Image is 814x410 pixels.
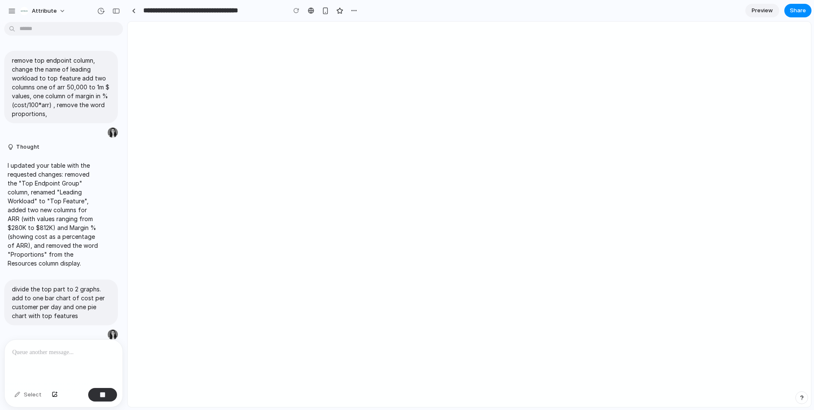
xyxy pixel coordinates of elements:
button: Share [784,4,811,17]
p: I updated your table with the requested changes: removed the "Top Endpoint Group" column, renamed... [8,161,98,268]
p: remove top endpoint column, change the name of leading workload to top feature add two columns on... [12,56,110,118]
span: Preview [752,6,773,15]
span: Share [790,6,806,15]
span: Attribute [32,7,57,15]
p: divide the top part to 2 graphs. add to one bar chart of cost per customer per day and one pie ch... [12,285,110,320]
a: Preview [745,4,779,17]
button: Attribute [17,4,70,18]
